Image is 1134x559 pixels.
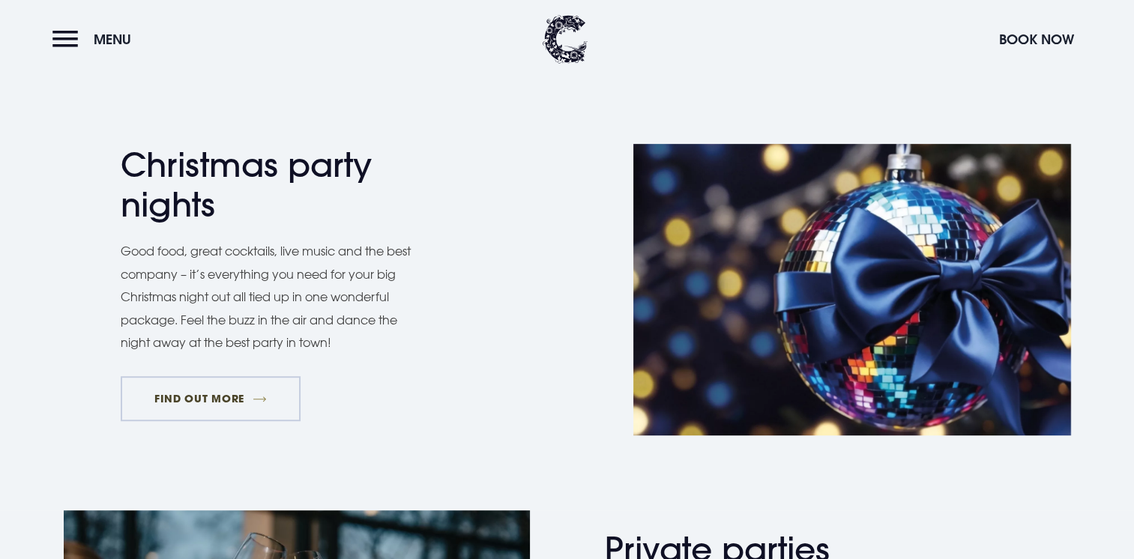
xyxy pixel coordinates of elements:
a: FIND OUT MORE [121,376,301,421]
button: Book Now [992,23,1082,55]
button: Menu [52,23,139,55]
h2: Christmas party nights [121,145,413,225]
img: Hotel Christmas in Northern Ireland [633,144,1071,435]
img: Clandeboye Lodge [543,15,588,64]
span: Menu [94,31,131,48]
p: Good food, great cocktails, live music and the best company – it’s everything you need for your b... [121,240,428,354]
